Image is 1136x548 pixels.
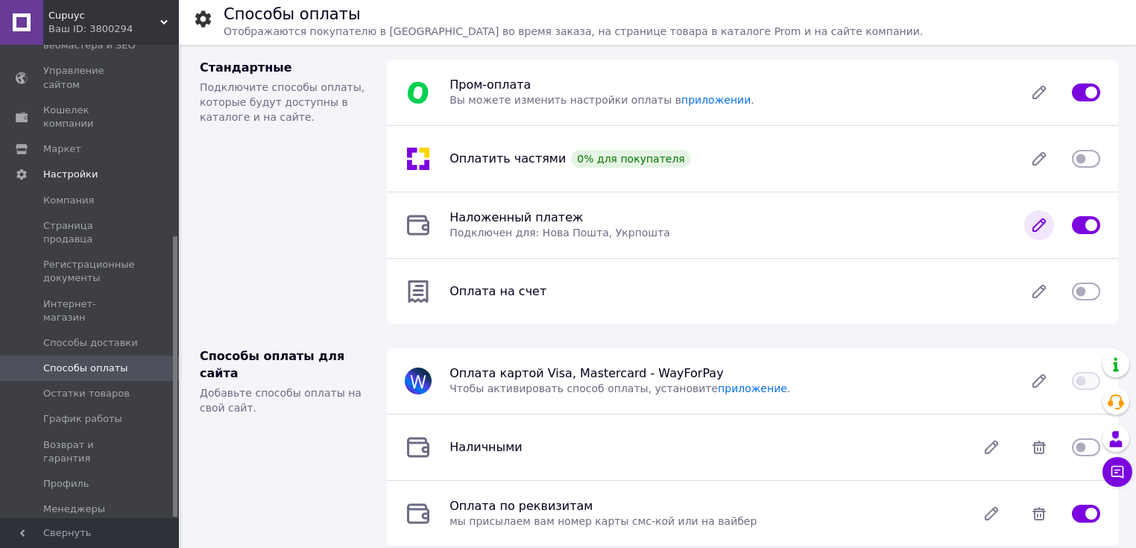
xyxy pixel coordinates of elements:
[43,412,122,426] span: График работы
[681,94,751,106] a: приложении
[43,219,138,246] span: Страница продавца
[43,104,138,130] span: Кошелек компании
[449,78,531,92] span: Пром-оплата
[449,151,566,166] span: Оплатить частями
[718,382,787,394] a: приложение
[449,227,670,239] span: Подключен для: Нова Пошта, Укрпошта
[449,366,723,380] span: Оплата картой Visa, Mastercard - WayForPay
[449,94,754,106] span: Вы можете изменить настройки оплаты в .
[200,60,292,75] span: Стандартные
[43,142,81,156] span: Маркет
[43,258,138,285] span: Регистрационные документы
[449,210,583,224] span: Наложенный платеж
[43,336,138,350] span: Способы доставки
[48,22,179,36] div: Ваш ID: 3800294
[43,194,94,207] span: Компания
[1102,457,1132,487] button: Чат с покупателем
[43,438,138,465] span: Возврат и гарантия
[43,297,138,324] span: Интернет-магазин
[43,64,138,91] span: Управление сайтом
[200,81,365,123] span: Подключите способы оплаты, которые будут доступны в каталоге и на сайте.
[200,387,362,414] span: Добавьте способы оплаты на свой сайт.
[200,349,344,380] span: Способы оплаты для сайта
[449,284,546,298] span: Оплата на счет
[224,5,361,23] h1: Способы оплаты
[571,150,691,168] div: 0% для покупателя
[48,9,160,22] span: Cupuyc
[449,440,522,454] span: Наличными
[43,168,98,181] span: Настройки
[224,25,923,37] span: Отображаются покупателю в [GEOGRAPHIC_DATA] во время заказа, на странице товара в каталоге Prom и...
[449,515,757,527] span: мы присылаем вам номер карты смс-кой или на вайбер
[43,503,105,516] span: Менеджеры
[43,362,128,375] span: Способы оплаты
[43,477,89,491] span: Профиль
[449,499,593,513] span: Оплата по реквизитам
[449,382,790,394] span: Чтобы активировать способ оплаты, установите .
[43,387,130,400] span: Остатки товаров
